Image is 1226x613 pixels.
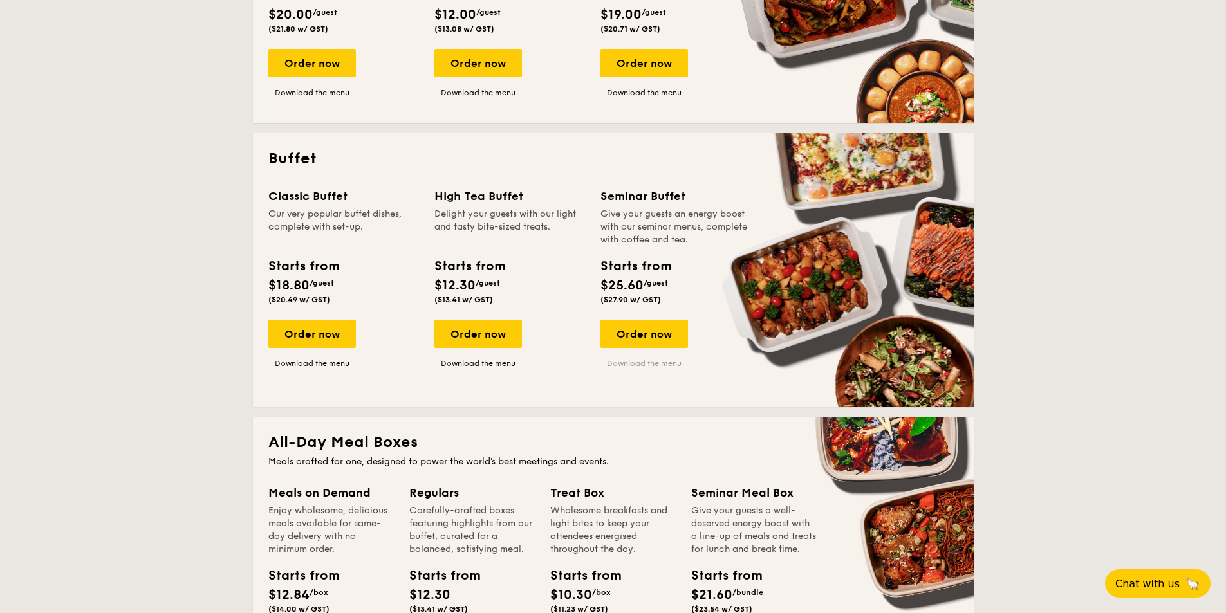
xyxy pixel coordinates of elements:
div: Treat Box [550,484,676,502]
div: Seminar Buffet [600,187,751,205]
span: ($13.41 w/ GST) [434,295,493,304]
div: Starts from [600,257,671,276]
div: Carefully-crafted boxes featuring highlights from our buffet, curated for a balanced, satisfying ... [409,504,535,556]
div: Our very popular buffet dishes, complete with set-up. [268,208,419,246]
span: $21.60 [691,587,732,603]
div: Enjoy wholesome, delicious meals available for same-day delivery with no minimum order. [268,504,394,556]
span: ($21.80 w/ GST) [268,24,328,33]
span: $12.00 [434,7,476,23]
div: Starts from [691,566,749,585]
span: /guest [476,279,500,288]
span: 🦙 [1185,576,1200,591]
span: $10.30 [550,587,592,603]
span: $12.30 [409,587,450,603]
span: ($27.90 w/ GST) [600,295,661,304]
span: /box [592,588,611,597]
span: /guest [476,8,501,17]
div: Starts from [268,257,339,276]
button: Chat with us🦙 [1105,569,1211,598]
h2: All-Day Meal Boxes [268,432,958,453]
div: Order now [268,49,356,77]
div: Starts from [550,566,608,585]
span: /guest [313,8,337,17]
h2: Buffet [268,149,958,169]
div: Meals crafted for one, designed to power the world's best meetings and events. [268,455,958,468]
div: Wholesome breakfasts and light bites to keep your attendees energised throughout the day. [550,504,676,556]
a: Download the menu [434,358,522,369]
span: /guest [310,279,334,288]
div: Starts from [409,566,467,585]
div: Give your guests an energy boost with our seminar menus, complete with coffee and tea. [600,208,751,246]
div: Starts from [268,566,326,585]
a: Download the menu [268,87,356,98]
div: Order now [268,320,356,348]
span: /box [310,588,328,597]
div: High Tea Buffet [434,187,585,205]
div: Starts from [434,257,505,276]
a: Download the menu [434,87,522,98]
div: Order now [434,49,522,77]
span: ($20.71 w/ GST) [600,24,660,33]
span: ($20.49 w/ GST) [268,295,330,304]
a: Download the menu [600,87,688,98]
span: /guest [642,8,666,17]
div: Order now [600,49,688,77]
span: $18.80 [268,278,310,293]
span: Chat with us [1115,578,1180,590]
span: /guest [644,279,668,288]
span: $25.60 [600,278,644,293]
div: Regulars [409,484,535,502]
span: $12.84 [268,587,310,603]
a: Download the menu [600,358,688,369]
div: Order now [434,320,522,348]
div: Classic Buffet [268,187,419,205]
span: $12.30 [434,278,476,293]
span: ($13.08 w/ GST) [434,24,494,33]
div: Seminar Meal Box [691,484,817,502]
div: Meals on Demand [268,484,394,502]
div: Order now [600,320,688,348]
a: Download the menu [268,358,356,369]
span: /bundle [732,588,763,597]
div: Delight your guests with our light and tasty bite-sized treats. [434,208,585,246]
div: Give your guests a well-deserved energy boost with a line-up of meals and treats for lunch and br... [691,504,817,556]
span: $20.00 [268,7,313,23]
span: $19.00 [600,7,642,23]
